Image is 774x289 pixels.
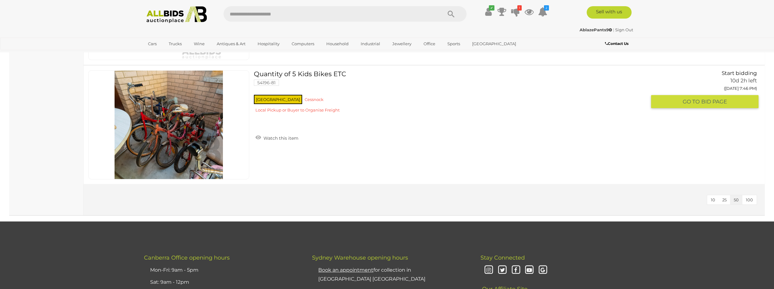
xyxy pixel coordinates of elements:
[656,70,759,109] a: Start bidding 10d 2h left ([DATE] 7:46 PM) GO TOBID PAGE
[605,41,628,46] b: Contact Us
[144,39,161,49] a: Cars
[580,27,612,32] strong: AblazePants9
[746,197,753,202] span: 100
[436,6,467,22] button: Search
[213,39,250,49] a: Antiques & Art
[511,6,520,17] a: 1
[701,98,727,105] span: BID PAGE
[544,5,549,11] i: 2
[605,40,630,47] a: Contact Us
[524,265,535,276] i: Youtube
[711,197,715,202] span: 10
[651,95,759,108] button: GO TOBID PAGE
[144,254,230,261] span: Canberra Office opening hours
[517,5,522,11] i: 1
[484,6,493,17] a: ✔
[683,98,701,105] span: GO TO
[707,195,719,205] button: 10
[312,254,408,261] span: Sydney Warehouse opening hours
[511,265,521,276] i: Facebook
[497,265,508,276] i: Twitter
[259,70,646,117] a: Quantity of 5 Kids Bikes ETC 54196-81 [GEOGRAPHIC_DATA] Cessnock Local Pickup or Buyer to Organis...
[149,264,297,276] li: Mon-Fri: 9am - 5pm
[262,135,298,141] span: Watch this item
[165,39,186,49] a: Trucks
[734,197,739,202] span: 50
[443,39,464,49] a: Sports
[580,27,613,32] a: AblazePants9
[613,27,614,32] span: |
[719,195,730,205] button: 25
[480,254,525,261] span: Stay Connected
[357,39,384,49] a: Industrial
[420,39,439,49] a: Office
[722,70,757,76] span: Start bidding
[115,71,223,179] img: 54196-81a.jpg
[468,39,520,49] a: [GEOGRAPHIC_DATA]
[484,265,494,276] i: Instagram
[149,276,297,288] li: Sat: 9am - 12pm
[254,39,284,49] a: Hospitality
[388,39,415,49] a: Jewellery
[730,195,742,205] button: 50
[489,5,494,11] i: ✔
[190,39,209,49] a: Wine
[318,267,373,273] u: Book an appointment
[322,39,353,49] a: Household
[742,195,757,205] button: 100
[538,6,547,17] a: 2
[254,133,300,142] a: Watch this item
[318,267,425,282] a: Book an appointmentfor collection in [GEOGRAPHIC_DATA] [GEOGRAPHIC_DATA]
[587,6,632,19] a: Sell with us
[143,6,210,23] img: Allbids.com.au
[615,27,633,32] a: Sign Out
[537,265,548,276] i: Google
[722,197,727,202] span: 25
[288,39,318,49] a: Computers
